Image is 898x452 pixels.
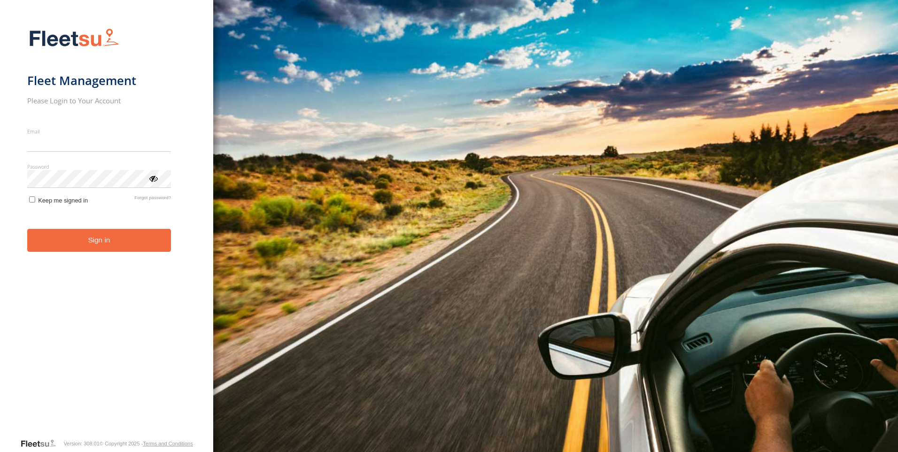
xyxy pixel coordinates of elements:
[27,163,171,170] label: Password
[148,173,158,183] div: ViewPassword
[63,441,99,446] div: Version: 308.01
[27,128,171,135] label: Email
[27,73,171,88] h1: Fleet Management
[20,439,63,448] a: Visit our Website
[27,26,121,50] img: Fleetsu
[134,195,171,204] a: Forgot password?
[38,197,88,204] span: Keep me signed in
[100,441,193,446] div: © Copyright 2025 -
[27,229,171,252] button: Sign in
[27,96,171,105] h2: Please Login to Your Account
[29,196,35,203] input: Keep me signed in
[143,441,193,446] a: Terms and Conditions
[27,23,186,438] form: main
